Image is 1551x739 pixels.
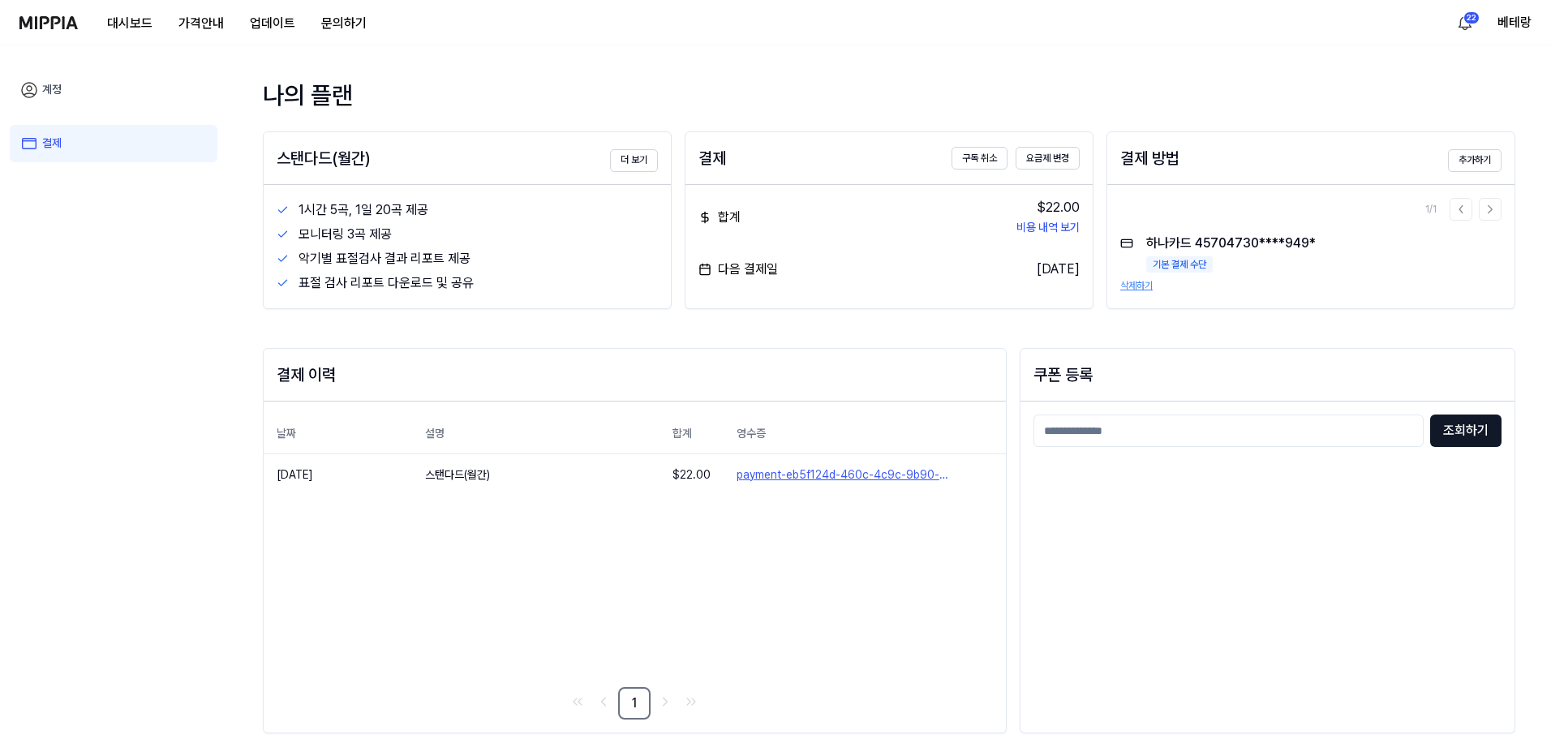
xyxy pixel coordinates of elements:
a: 추가하기 [1448,144,1502,171]
button: 알림22 [1452,10,1478,36]
div: 나의 플랜 [263,78,1515,112]
button: 더 보기 [610,149,658,172]
a: Go to previous page [592,690,615,713]
th: 날짜 [264,415,412,453]
div: 1 / 1 [1425,203,1437,217]
a: 업데이트 [237,1,308,45]
button: 비용 내역 보기 [1016,220,1080,236]
h2: 쿠폰 등록 [1033,362,1502,388]
button: 대시보드 [94,7,165,40]
a: payment-eb5f124d-460c-4c9c-9b90-c9511535eb9f [737,467,993,483]
button: 추가하기 [1448,149,1502,172]
div: 악기별 표절검사 결과 리포트 제공 [299,249,658,269]
img: 알림 [1455,13,1475,32]
div: 22 [1463,11,1480,24]
div: 표절 검사 리포트 다운로드 및 공유 [299,273,658,293]
div: [DATE] [1037,260,1080,279]
div: 결제 [698,145,726,171]
button: 요금제 변경 [1016,147,1080,170]
div: 기본 결제 수단 [1146,256,1213,273]
div: 합계 [698,198,741,237]
img: logo [19,16,78,29]
button: 가격안내 [165,7,237,40]
a: 계정 [10,71,217,109]
div: 스탠다드(월간) [277,145,370,171]
td: 스탠다드(월간) [412,454,659,496]
a: 1 [618,687,651,720]
div: 1시간 5곡, 1일 20곡 제공 [299,200,658,220]
th: 설명 [412,415,659,453]
td: [DATE] [264,453,412,496]
button: 구독 취소 [952,147,1008,170]
nav: pagination [264,687,1006,720]
div: $22.00 [1016,198,1080,217]
td: $ 22.00 [659,453,724,496]
button: 업데이트 [237,7,308,40]
button: 베테랑 [1497,13,1532,32]
div: 모니터링 3곡 제공 [299,225,658,244]
a: Go to next page [654,690,677,713]
a: Go to first page [566,690,589,713]
th: 영수증 [724,415,1006,453]
div: 결제 이력 [277,362,993,388]
a: 더 보기 [610,144,658,171]
div: 다음 결제일 [698,260,778,279]
button: 조회하기 [1430,415,1502,447]
a: 결제 [10,125,217,162]
th: 합계 [659,415,724,453]
div: 결제 방법 [1120,145,1179,171]
button: 문의하기 [308,7,380,40]
button: 삭제하기 [1120,279,1153,293]
a: Go to last page [680,690,702,713]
